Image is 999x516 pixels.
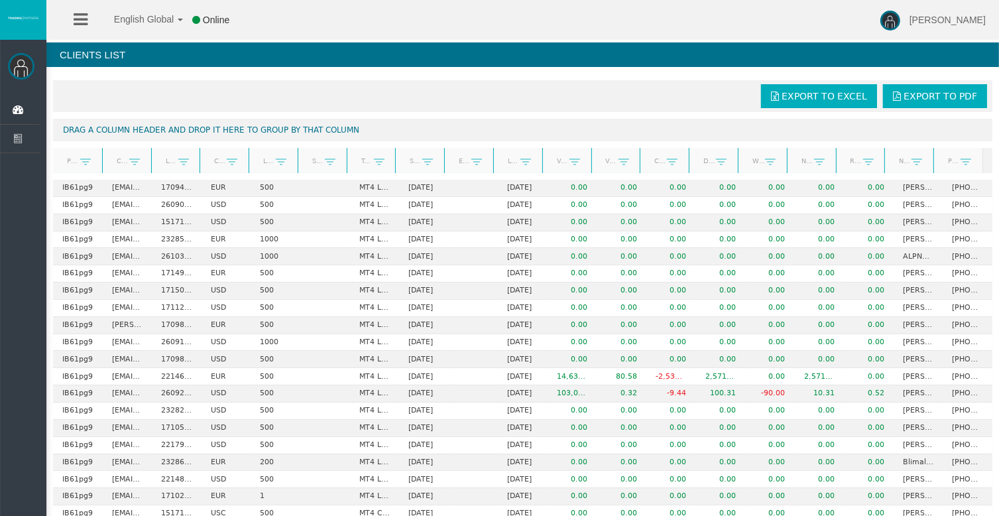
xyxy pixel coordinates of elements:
td: 0.00 [548,300,597,317]
td: 0.00 [548,283,597,300]
td: 0.00 [745,197,795,214]
td: [EMAIL_ADDRESS][DOMAIN_NAME] [103,403,152,420]
td: USD [202,283,251,300]
td: 0.00 [597,351,646,368]
td: [PERSON_NAME] [894,403,943,420]
td: 0.00 [844,420,894,437]
td: 0.00 [696,334,746,352]
td: 0.00 [745,248,795,265]
td: 0.00 [696,403,746,420]
td: IB61pg9 [53,385,103,403]
td: USD [202,420,251,437]
td: 0.32 [597,385,646,403]
td: 0.00 [745,437,795,454]
td: 0.00 [745,214,795,231]
span: English Global [97,14,174,25]
td: [PHONE_NUMBER] [943,248,992,265]
td: 0.00 [745,300,795,317]
td: 0.00 [646,283,696,300]
td: MT4 LiveFloatingSpreadAccount [349,214,399,231]
td: IB61pg9 [53,368,103,385]
td: 0.00 [696,197,746,214]
td: 0.00 [597,403,646,420]
td: 0.00 [696,420,746,437]
td: IB61pg9 [53,197,103,214]
td: USD [202,403,251,420]
td: USD [202,385,251,403]
td: [DATE] [399,317,449,334]
a: Currency [206,152,227,170]
td: 0.00 [696,300,746,317]
td: [DATE] [498,300,548,317]
td: [EMAIL_ADDRESS][DOMAIN_NAME] [103,334,152,352]
td: 0.00 [844,231,894,249]
td: [DATE] [399,231,449,249]
td: 17094248 [152,180,202,197]
td: MT4 LiveFloatingSpreadAccount [349,403,399,420]
td: 500 [251,420,300,437]
td: [EMAIL_ADDRESS][DOMAIN_NAME] [103,300,152,317]
td: 0.52 [844,385,894,403]
td: 0.00 [795,351,845,368]
td: MT4 LiveFixedSpreadAccount [349,368,399,385]
td: [DATE] [399,180,449,197]
td: 0.00 [597,437,646,454]
td: [DATE] [498,248,548,265]
td: [EMAIL_ADDRESS][DOMAIN_NAME] [103,385,152,403]
td: 17098680 [152,351,202,368]
td: MT4 LiveFloatingSpreadAccount [349,180,399,197]
td: [PHONE_NUMBER] [943,197,992,214]
td: [PERSON_NAME] [894,214,943,231]
td: 0.00 [795,403,845,420]
td: 0.00 [646,437,696,454]
td: [EMAIL_ADDRESS][DOMAIN_NAME] [103,351,152,368]
td: 23282643 [152,403,202,420]
td: 0.00 [548,351,597,368]
a: Start Date [402,152,423,170]
td: EUR [202,265,251,283]
td: 0.00 [646,214,696,231]
td: 0.00 [696,231,746,249]
td: [PHONE_NUMBER] [943,283,992,300]
td: 1000 [251,231,300,249]
td: 0.00 [745,265,795,283]
td: 0.00 [745,351,795,368]
td: 500 [251,214,300,231]
td: [PERSON_NAME] [894,385,943,403]
td: 500 [251,403,300,420]
td: MT4 LiveFixedSpreadAccount [349,385,399,403]
td: 0.00 [597,231,646,249]
td: 10.31 [795,385,845,403]
td: 22179663 [152,437,202,454]
td: [PERSON_NAME][EMAIL_ADDRESS][PERSON_NAME][DOMAIN_NAME] [103,317,152,334]
td: 0.00 [745,283,795,300]
td: 0.00 [844,180,894,197]
td: 80.58 [597,368,646,385]
td: [PHONE_NUMBER] [943,385,992,403]
td: 0.00 [844,403,894,420]
td: [EMAIL_ADDRESS][DOMAIN_NAME] [103,180,152,197]
td: IB61pg9 [53,248,103,265]
td: 500 [251,385,300,403]
td: [EMAIL_ADDRESS][DOMAIN_NAME] [103,283,152,300]
td: [DATE] [399,368,449,385]
td: 26092184 [152,385,202,403]
td: [DATE] [399,214,449,231]
td: IB61pg9 [53,265,103,283]
td: 0.00 [548,437,597,454]
td: 0.00 [795,180,845,197]
td: EUR [202,317,251,334]
td: IB61pg9 [53,437,103,454]
a: Net deposits [793,152,814,170]
td: IB61pg9 [53,334,103,352]
td: [PHONE_NUMBER] [943,317,992,334]
td: [DATE] [498,334,548,352]
td: MT4 LiveFloatingSpreadAccount [349,283,399,300]
td: 2,571.86 [696,368,746,385]
td: ALPNZO [PERSON_NAME] [PERSON_NAME] [894,248,943,265]
td: [PHONE_NUMBER] [943,180,992,197]
td: 0.00 [646,248,696,265]
td: 0.00 [844,214,894,231]
td: 0.00 [646,317,696,334]
td: 26091000 [152,334,202,352]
